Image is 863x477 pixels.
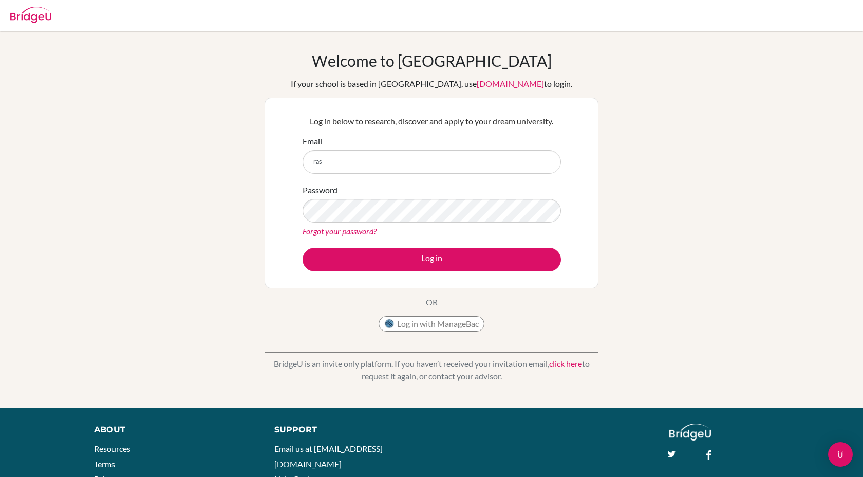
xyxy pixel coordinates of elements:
a: Email us at [EMAIL_ADDRESS][DOMAIN_NAME] [274,444,383,469]
div: Support [274,424,420,436]
p: Log in below to research, discover and apply to your dream university. [303,115,561,127]
a: Terms [94,459,115,469]
p: BridgeU is an invite only platform. If you haven’t received your invitation email, to request it ... [265,358,598,382]
label: Password [303,184,337,196]
a: Resources [94,444,130,453]
h1: Welcome to [GEOGRAPHIC_DATA] [312,51,552,70]
div: If your school is based in [GEOGRAPHIC_DATA], use to login. [291,78,572,90]
div: Open Intercom Messenger [828,442,853,467]
button: Log in [303,248,561,271]
button: Log in with ManageBac [379,316,484,332]
img: logo_white@2x-f4f0deed5e89b7ecb1c2cc34c3e3d731f90f0f143d5ea2071677605dd97b5244.png [669,424,711,441]
a: Forgot your password? [303,226,377,236]
a: [DOMAIN_NAME] [477,79,544,88]
div: About [94,424,251,436]
a: click here [549,359,582,369]
label: Email [303,135,322,148]
p: OR [426,296,438,308]
img: Bridge-U [10,7,51,23]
